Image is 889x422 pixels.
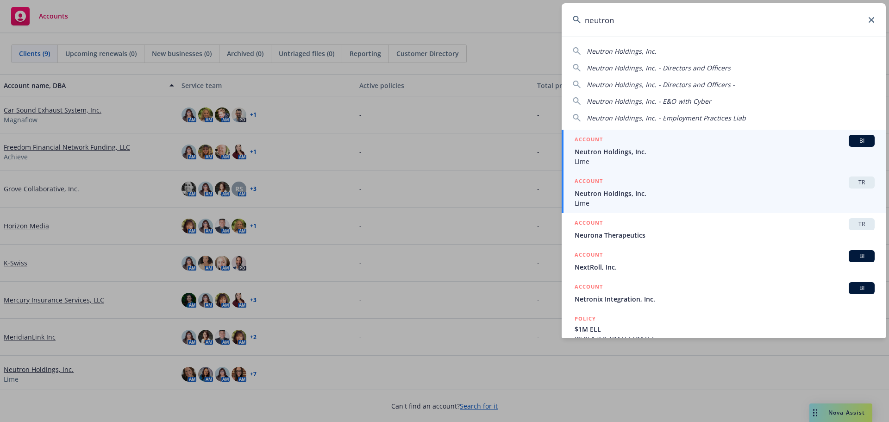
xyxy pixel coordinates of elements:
h5: ACCOUNT [575,218,603,229]
h5: ACCOUNT [575,282,603,293]
span: Lime [575,198,875,208]
span: Lime [575,157,875,166]
span: NextRoll, Inc. [575,262,875,272]
a: ACCOUNTBINetronix Integration, Inc. [562,277,886,309]
span: Netronix Integration, Inc. [575,294,875,304]
span: Neutron Holdings, Inc. [587,47,657,56]
span: BI [852,137,871,145]
span: Neutron Holdings, Inc. - Directors and Officers - [587,80,735,89]
span: Neutron Holdings, Inc. - Directors and Officers [587,63,731,72]
a: ACCOUNTTRNeurona Therapeutics [562,213,886,245]
a: POLICY$1M ELLJ05951768, [DATE]-[DATE] [562,309,886,349]
span: $1M ELL [575,324,875,334]
a: ACCOUNTBINextRoll, Inc. [562,245,886,277]
span: BI [852,252,871,260]
span: Neutron Holdings, Inc. - E&O with Cyber [587,97,711,106]
span: Neurona Therapeutics [575,230,875,240]
h5: ACCOUNT [575,135,603,146]
input: Search... [562,3,886,37]
span: Neutron Holdings, Inc. - Employment Practices Liab [587,113,746,122]
span: J05951768, [DATE]-[DATE] [575,334,875,344]
span: BI [852,284,871,292]
a: ACCOUNTBINeutron Holdings, Inc.Lime [562,130,886,171]
a: ACCOUNTTRNeutron Holdings, Inc.Lime [562,171,886,213]
span: TR [852,220,871,228]
span: Neutron Holdings, Inc. [575,189,875,198]
span: TR [852,178,871,187]
h5: ACCOUNT [575,250,603,261]
span: Neutron Holdings, Inc. [575,147,875,157]
h5: POLICY [575,314,596,323]
h5: ACCOUNT [575,176,603,188]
